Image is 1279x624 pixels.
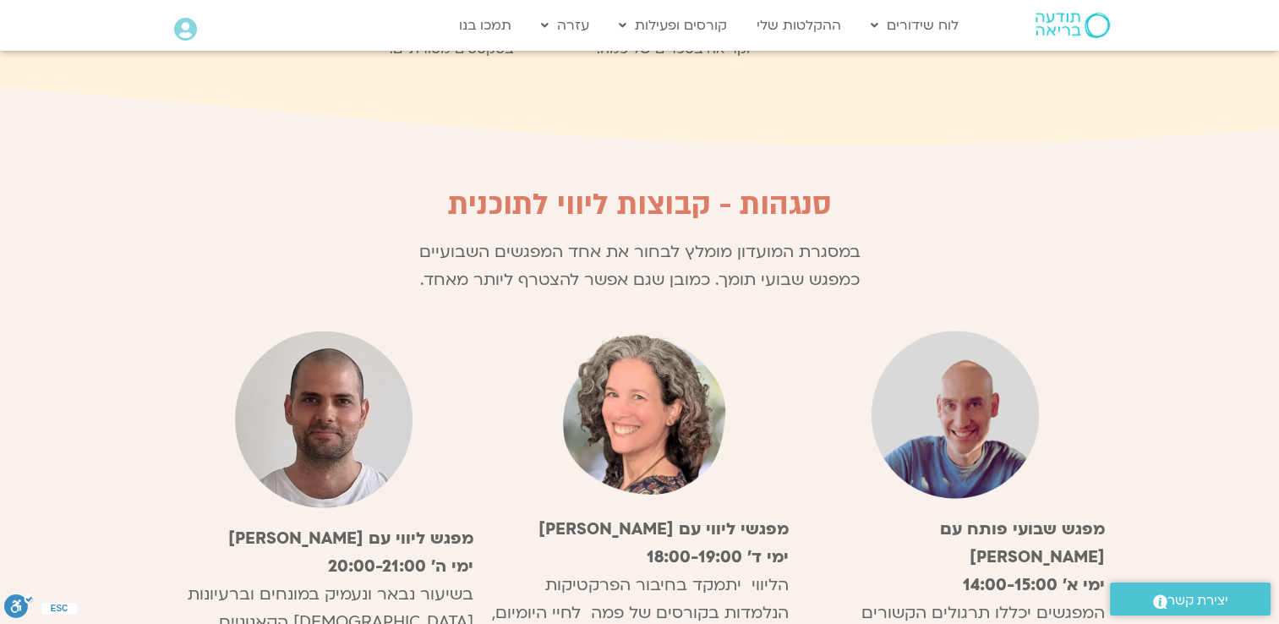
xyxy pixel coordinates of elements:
p: במסגרת המועדון מומלץ לבחור את אחד המפגשים השבועיים כמפגש שבועי תומך. כמובן שגם אפשר להצטרף ליותר ... [167,238,1113,294]
strong: ימי א׳ 14:00-15:00 [963,574,1105,596]
img: תודעה בריאה [1036,13,1110,38]
a: לוח שידורים [862,9,967,41]
a: ההקלטות שלי [748,9,850,41]
strong: מפגשי ליווי עם [PERSON_NAME] ימי ד׳ 18:00-19:00 [538,518,789,568]
a: קורסים ופעילות [610,9,735,41]
span: יצירת קשר [1167,589,1228,612]
strong: מפגש שבועי פותח עם [PERSON_NAME] [940,518,1105,568]
strong: מפגש ליווי עם [PERSON_NAME] ימי ה׳ 20:00-21:00 [228,528,473,577]
a: תמכו בנו [451,9,520,41]
a: עזרה [533,9,598,41]
h2: סנגהות - קבוצות ליווי לתוכנית [167,188,1113,222]
a: יצירת קשר [1110,583,1271,616]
